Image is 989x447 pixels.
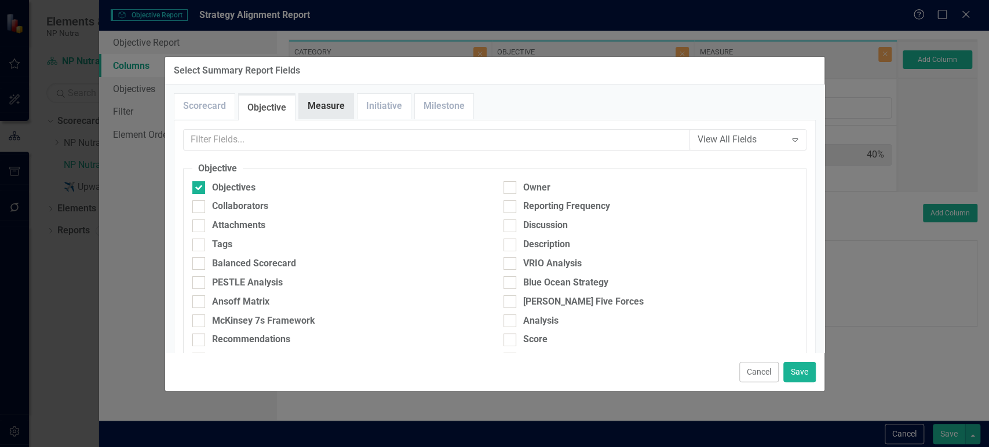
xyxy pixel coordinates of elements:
div: Balanced Scorecard [212,257,296,270]
div: Description [523,238,570,251]
div: Select Summary Report Fields [174,65,300,76]
div: Analysis [523,314,559,328]
div: View All Fields [698,133,786,146]
div: McKinsey 7s Framework [212,314,315,328]
div: Last Edited [523,352,570,365]
button: Cancel [739,362,779,382]
div: Tags [212,238,232,251]
a: Measure [299,94,353,119]
div: Attachments [212,219,265,232]
legend: Objective [192,162,243,175]
button: Save [783,362,816,382]
div: Objectives [212,181,256,195]
div: Discussion [523,219,568,232]
a: Objective [239,96,295,120]
div: Reporting Frequency [523,200,610,213]
div: Recommendations [212,333,290,346]
div: Score [523,333,548,346]
a: Scorecard [174,94,235,119]
input: Filter Fields... [183,129,690,151]
a: Milestone [415,94,473,119]
div: Ansoff Matrix [212,295,269,309]
a: Initiative [357,94,411,119]
div: Owner [523,181,550,195]
div: PESTLE Analysis [212,276,283,290]
div: Blue Ocean Strategy [523,276,608,290]
div: Status Icon [212,352,259,365]
div: [PERSON_NAME] Five Forces [523,295,644,309]
div: VRIO Analysis [523,257,582,270]
div: Collaborators [212,200,268,213]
